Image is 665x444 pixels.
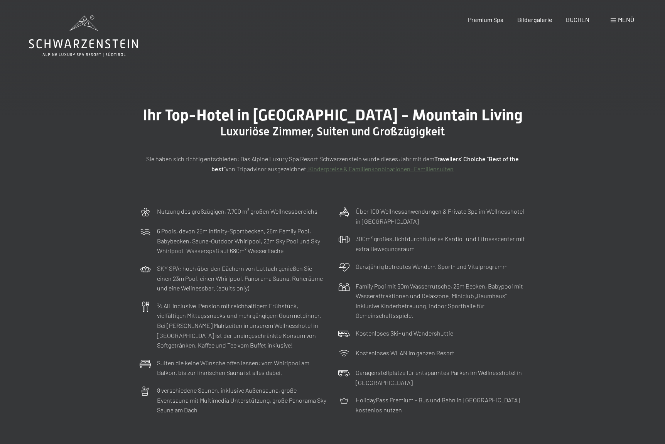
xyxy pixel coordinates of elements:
span: Ihr Top-Hotel in [GEOGRAPHIC_DATA] - Mountain Living [143,106,523,124]
span: Luxuriöse Zimmer, Suiten und Großzügigkeit [220,125,445,138]
p: ¾ All-inclusive-Pension mit reichhaltigem Frühstück, vielfältigen Mittagssnacks und mehrgängigem ... [157,301,327,350]
span: Menü [618,16,634,23]
p: Ganzjährig betreutes Wander-, Sport- und Vitalprogramm [356,262,508,272]
p: Family Pool mit 60m Wasserrutsche, 25m Becken, Babypool mit Wasserattraktionen und Relaxzone. Min... [356,281,525,321]
p: 6 Pools, davon 25m Infinity-Sportbecken, 25m Family Pool, Babybecken, Sauna-Outdoor Whirlpool, 23... [157,226,327,256]
a: Kinderpreise & Familienkonbinationen- Familiensuiten [308,165,454,172]
p: Sie haben sich richtig entschieden: Das Alpine Luxury Spa Resort Schwarzenstein wurde dieses Jahr... [140,154,525,174]
strong: Travellers' Choiche "Best of the best" [211,155,519,172]
p: HolidayPass Premium – Bus und Bahn in [GEOGRAPHIC_DATA] kostenlos nutzen [356,395,525,415]
p: Suiten die keine Wünsche offen lassen: vom Whirlpool am Balkon, bis zur finnischen Sauna ist alle... [157,358,327,378]
p: Über 100 Wellnessanwendungen & Private Spa im Wellnesshotel in [GEOGRAPHIC_DATA] [356,206,525,226]
a: Bildergalerie [517,16,552,23]
p: 8 verschiedene Saunen, inklusive Außensauna, große Eventsauna mit Multimedia Unterstützung, große... [157,385,327,415]
p: Kostenloses Ski- und Wandershuttle [356,328,453,338]
p: Kostenloses WLAN im ganzen Resort [356,348,454,358]
a: BUCHEN [566,16,589,23]
p: SKY SPA: hoch über den Dächern von Luttach genießen Sie einen 23m Pool, einen Whirlpool, Panorama... [157,263,327,293]
p: 300m² großes, lichtdurchflutetes Kardio- und Fitnesscenter mit extra Bewegungsraum [356,234,525,253]
p: Garagenstellplätze für entspanntes Parken im Wellnesshotel in [GEOGRAPHIC_DATA] [356,368,525,387]
a: Premium Spa [468,16,503,23]
p: Nutzung des großzügigen, 7.700 m² großen Wellnessbereichs [157,206,317,216]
